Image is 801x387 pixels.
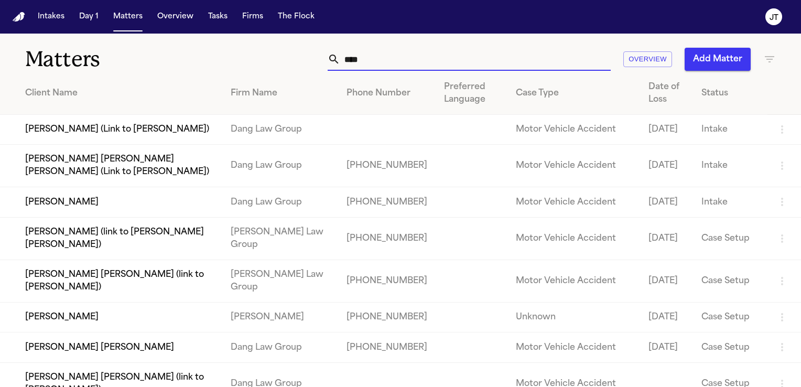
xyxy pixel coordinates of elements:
[693,302,767,332] td: Case Setup
[222,217,338,260] td: [PERSON_NAME] Law Group
[640,145,693,187] td: [DATE]
[507,260,640,302] td: Motor Vehicle Accident
[516,87,632,100] div: Case Type
[693,332,767,362] td: Case Setup
[640,332,693,362] td: [DATE]
[238,7,267,26] button: Firms
[693,187,767,217] td: Intake
[693,217,767,260] td: Case Setup
[75,7,103,26] button: Day 1
[222,260,338,302] td: [PERSON_NAME] Law Group
[109,7,147,26] button: Matters
[444,81,499,106] div: Preferred Language
[507,145,640,187] td: Motor Vehicle Accident
[640,217,693,260] td: [DATE]
[274,7,319,26] button: The Flock
[507,332,640,362] td: Motor Vehicle Accident
[685,48,751,71] button: Add Matter
[338,302,436,332] td: [PHONE_NUMBER]
[507,115,640,145] td: Motor Vehicle Accident
[693,260,767,302] td: Case Setup
[507,302,640,332] td: Unknown
[13,12,25,22] img: Finch Logo
[640,187,693,217] td: [DATE]
[25,46,235,72] h1: Matters
[222,187,338,217] td: Dang Law Group
[25,87,214,100] div: Client Name
[640,115,693,145] td: [DATE]
[338,332,436,362] td: [PHONE_NUMBER]
[640,302,693,332] td: [DATE]
[338,145,436,187] td: [PHONE_NUMBER]
[222,332,338,362] td: Dang Law Group
[693,145,767,187] td: Intake
[204,7,232,26] button: Tasks
[701,87,759,100] div: Status
[507,187,640,217] td: Motor Vehicle Accident
[338,260,436,302] td: [PHONE_NUMBER]
[222,145,338,187] td: Dang Law Group
[153,7,198,26] button: Overview
[222,302,338,332] td: [PERSON_NAME]
[13,12,25,22] a: Home
[648,81,685,106] div: Date of Loss
[222,115,338,145] td: Dang Law Group
[507,217,640,260] td: Motor Vehicle Accident
[34,7,69,26] button: Intakes
[693,115,767,145] td: Intake
[338,217,436,260] td: [PHONE_NUMBER]
[338,187,436,217] td: [PHONE_NUMBER]
[231,87,330,100] div: Firm Name
[347,87,427,100] div: Phone Number
[640,260,693,302] td: [DATE]
[623,51,672,68] button: Overview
